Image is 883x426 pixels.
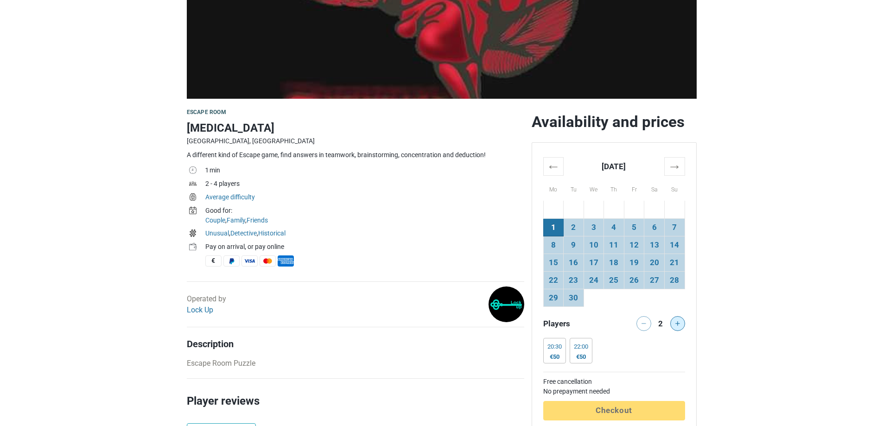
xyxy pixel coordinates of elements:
td: 9 [564,236,584,254]
th: Th [604,176,624,201]
div: Operated by [187,293,226,316]
td: 4 [604,219,624,236]
th: We [584,176,604,201]
p: Escape Room Puzzle [187,358,524,369]
span: Visa [241,255,258,267]
th: Mo [543,176,564,201]
th: → [664,158,685,176]
td: 30 [564,289,584,307]
td: 1 [543,219,564,236]
img: 38af86134b65d0f1l.png [489,286,524,322]
div: 22:00 [574,343,588,350]
div: Pay on arrival, or pay online [205,242,524,252]
div: [GEOGRAPHIC_DATA], [GEOGRAPHIC_DATA] [187,136,524,146]
span: PayPal [223,255,240,267]
div: €50 [547,353,562,361]
td: , , [205,205,524,228]
td: 27 [644,272,665,289]
td: 1 min [205,165,524,178]
td: , , [205,228,524,241]
th: [DATE] [564,158,665,176]
a: Friends [247,216,268,224]
th: Su [664,176,685,201]
td: 28 [664,272,685,289]
td: Free cancellation [543,377,685,387]
td: 17 [584,254,604,272]
div: A different kind of Escape game, find answers in teamwork, brainstorming, concentration and deduc... [187,150,524,160]
h4: Description [187,338,524,350]
td: 14 [664,236,685,254]
th: Fr [624,176,644,201]
a: Family [227,216,245,224]
a: Couple [205,216,225,224]
td: 24 [584,272,604,289]
td: 25 [604,272,624,289]
td: 19 [624,254,644,272]
td: 29 [543,289,564,307]
td: 22 [543,272,564,289]
span: American Express [278,255,294,267]
td: 6 [644,219,665,236]
th: Sa [644,176,665,201]
a: Lock Up [187,305,213,314]
td: No prepayment needed [543,387,685,396]
td: 12 [624,236,644,254]
div: €50 [574,353,588,361]
h2: Player reviews [187,393,524,423]
div: 20:30 [547,343,562,350]
td: 26 [624,272,644,289]
td: 15 [543,254,564,272]
td: 2 [564,219,584,236]
td: 13 [644,236,665,254]
span: Cash [205,255,222,267]
td: 3 [584,219,604,236]
th: Tu [564,176,584,201]
div: Players [540,316,614,331]
span: MasterCard [260,255,276,267]
td: 5 [624,219,644,236]
td: 7 [664,219,685,236]
td: 21 [664,254,685,272]
div: Good for: [205,206,524,216]
h2: Availability and prices [532,113,697,131]
td: 8 [543,236,564,254]
td: 18 [604,254,624,272]
td: 23 [564,272,584,289]
span: Escape room [187,109,226,115]
a: Historical [258,229,286,237]
td: 10 [584,236,604,254]
td: 16 [564,254,584,272]
a: Detective [230,229,257,237]
th: ← [543,158,564,176]
td: 11 [604,236,624,254]
a: Average difficulty [205,193,255,201]
h1: [MEDICAL_DATA] [187,120,524,136]
td: 2 - 4 players [205,178,524,191]
div: 2 [655,316,666,329]
a: Unusual [205,229,229,237]
td: 20 [644,254,665,272]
